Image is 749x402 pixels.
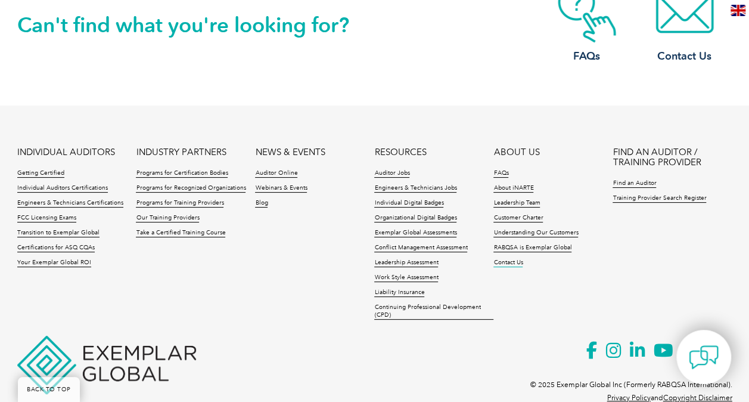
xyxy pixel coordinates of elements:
a: Our Training Providers [136,214,199,222]
a: Understanding Our Customers [493,229,578,237]
img: en [731,5,745,16]
a: Engineers & Technicians Certifications [17,199,123,208]
a: Blog [255,199,268,208]
a: Copyright Disclaimer [663,394,732,402]
a: Certifications for ASQ CQAs [17,244,95,252]
a: FCC Licensing Exams [17,214,76,222]
a: Individual Digital Badges [374,199,443,208]
a: Customer Charter [493,214,543,222]
a: RABQSA is Exemplar Global [493,244,571,252]
a: Organizational Digital Badges [374,214,456,222]
a: Take a Certified Training Course [136,229,225,237]
a: Find an Auditor [613,180,656,188]
a: FIND AN AUDITOR / TRAINING PROVIDER [613,147,732,168]
h2: Can't find what you're looking for? [17,16,375,35]
a: INDUSTRY PARTNERS [136,147,226,157]
a: Programs for Certification Bodies [136,169,228,178]
a: About iNARTE [493,184,533,193]
a: Programs for Recognized Organizations [136,184,245,193]
p: © 2025 Exemplar Global Inc (Formerly RABQSA International). [530,378,732,391]
a: Contact Us [493,259,523,267]
h3: Contact Us [637,49,732,64]
a: FAQs [493,169,508,178]
a: Webinars & Events [255,184,307,193]
a: Getting Certified [17,169,64,178]
a: Engineers & Technicians Jobs [374,184,456,193]
img: Exemplar Global [17,336,196,394]
a: Transition to Exemplar Global [17,229,100,237]
a: INDIVIDUAL AUDITORS [17,147,115,157]
a: Training Provider Search Register [613,194,706,203]
a: Liability Insurance [374,289,424,297]
a: Conflict Management Assessment [374,244,467,252]
a: Auditor Online [255,169,297,178]
img: contact-chat.png [689,342,719,372]
a: Programs for Training Providers [136,199,223,208]
a: Continuing Professional Development (CPD) [374,304,493,320]
a: Your Exemplar Global ROI [17,259,91,267]
a: Auditor Jobs [374,169,409,178]
a: Work Style Assessment [374,274,438,282]
a: Privacy Policy [607,394,651,402]
a: NEWS & EVENTS [255,147,325,157]
h3: FAQs [539,49,635,64]
a: RESOURCES [374,147,426,157]
a: ABOUT US [493,147,539,157]
a: Leadership Team [493,199,540,208]
a: BACK TO TOP [18,377,80,402]
a: Individual Auditors Certifications [17,184,108,193]
a: Leadership Assessment [374,259,438,267]
a: Exemplar Global Assessments [374,229,456,237]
